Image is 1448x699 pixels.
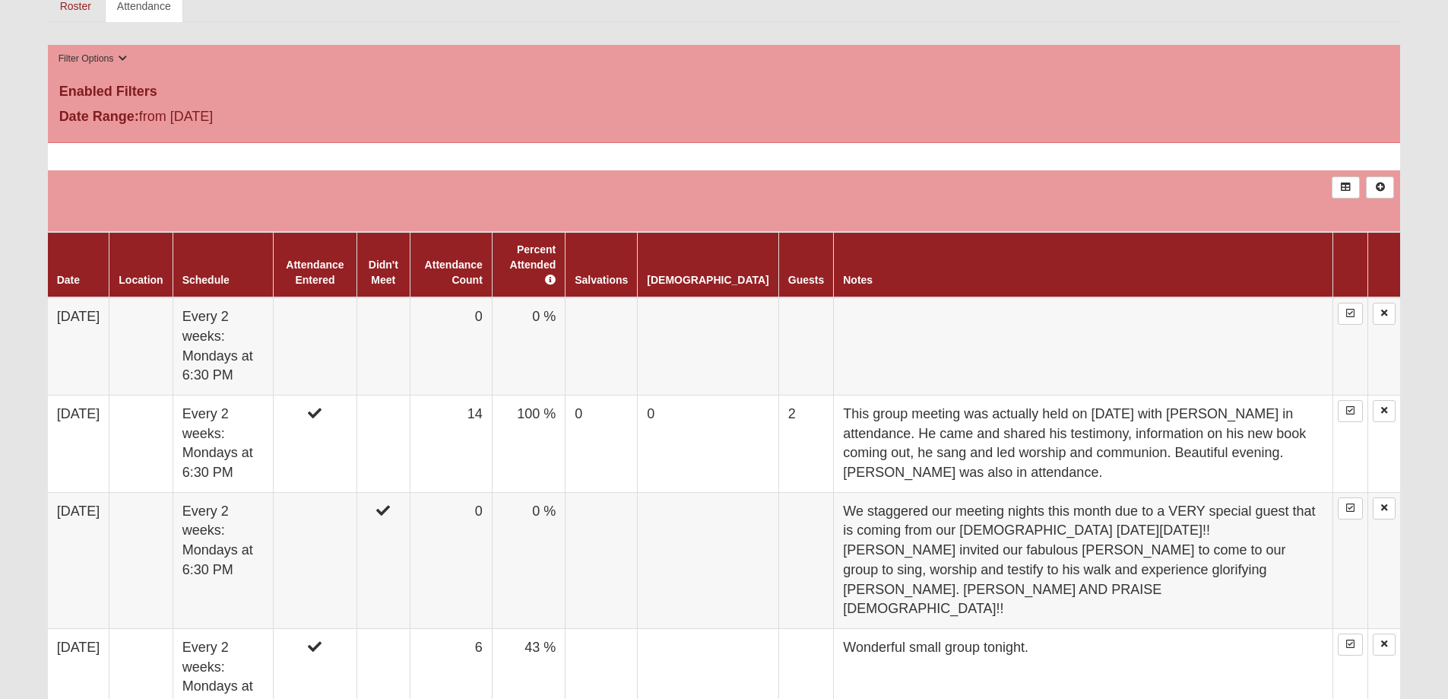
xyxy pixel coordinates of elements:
[492,492,565,628] td: 0 %
[843,274,873,286] a: Notes
[119,274,163,286] a: Location
[369,259,398,286] a: Didn't Meet
[57,274,80,286] a: Date
[1332,176,1360,199] a: Export to Excel
[638,395,778,492] td: 0
[59,106,139,127] label: Date Range:
[410,395,492,492] td: 14
[173,492,273,628] td: Every 2 weeks: Mondays at 6:30 PM
[1373,634,1396,656] a: Delete
[48,297,109,395] td: [DATE]
[492,297,565,395] td: 0 %
[48,492,109,628] td: [DATE]
[59,84,1389,100] h4: Enabled Filters
[566,395,638,492] td: 0
[834,492,1333,628] td: We staggered our meeting nights this month due to a VERY special guest that is coming from our [D...
[1366,176,1394,199] a: Alt+N
[1373,400,1396,422] a: Delete
[1338,634,1363,656] a: Enter Attendance
[182,274,230,286] a: Schedule
[566,232,638,297] th: Salvations
[1338,400,1363,422] a: Enter Attendance
[492,395,565,492] td: 100 %
[1373,497,1396,519] a: Delete
[54,51,132,67] button: Filter Options
[286,259,344,286] a: Attendance Entered
[48,106,499,131] div: from [DATE]
[1338,497,1363,519] a: Enter Attendance
[510,243,556,286] a: Percent Attended
[638,232,778,297] th: [DEMOGRAPHIC_DATA]
[834,395,1333,492] td: This group meeting was actually held on [DATE] with [PERSON_NAME] in attendance. He came and shar...
[173,297,273,395] td: Every 2 weeks: Mondays at 6:30 PM
[410,492,492,628] td: 0
[778,232,833,297] th: Guests
[778,395,833,492] td: 2
[1338,303,1363,325] a: Enter Attendance
[410,297,492,395] td: 0
[48,395,109,492] td: [DATE]
[173,395,273,492] td: Every 2 weeks: Mondays at 6:30 PM
[425,259,483,286] a: Attendance Count
[1373,303,1396,325] a: Delete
